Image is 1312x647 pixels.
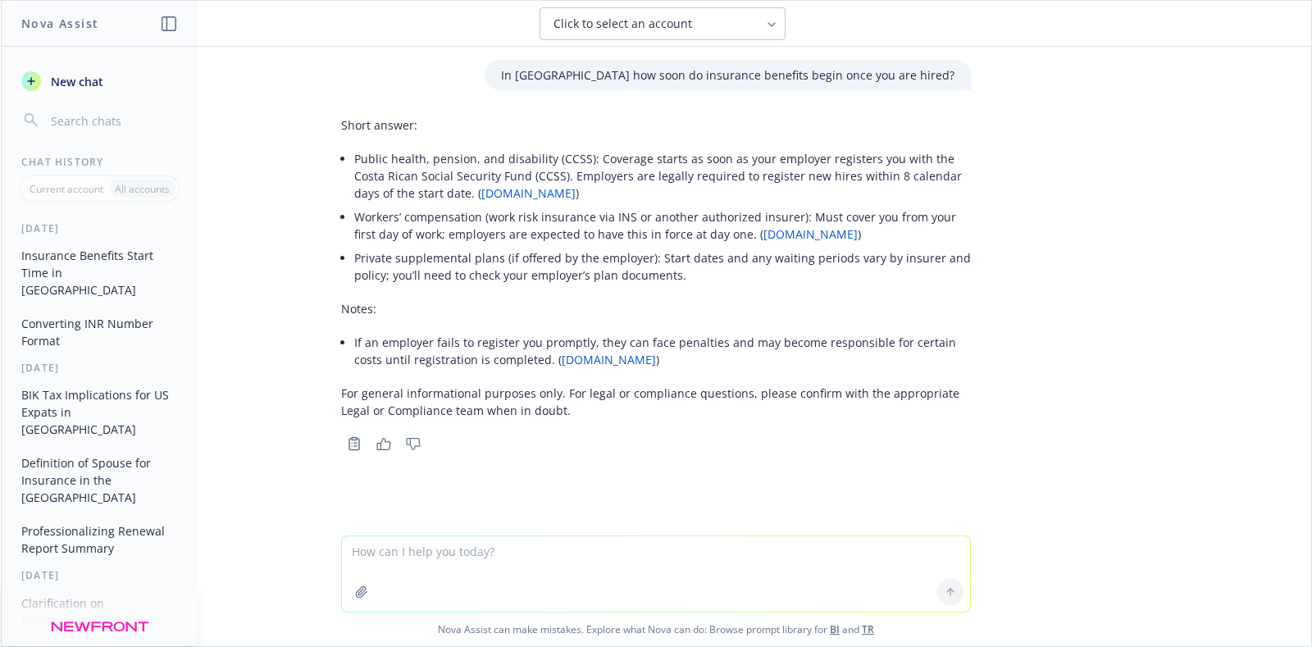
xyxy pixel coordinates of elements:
svg: Copy to clipboard [347,436,362,451]
li: Private supplemental plans (if offered by the employer): Start dates and any waiting periods vary... [354,246,971,287]
a: TR [862,622,874,636]
li: Workers’ compensation (work risk insurance via INS or another authorized insurer): Must cover you... [354,205,971,246]
li: If an employer fails to register you promptly, they can face penalties and may become responsible... [354,330,971,371]
button: New chat [15,66,184,96]
p: For general informational purposes only. For legal or compliance questions, please confirm with t... [341,385,971,419]
input: Search chats [48,109,178,132]
p: Notes: [341,300,971,317]
p: All accounts [115,182,170,196]
span: New chat [48,73,103,90]
p: Short answer: [341,116,971,134]
button: Converting INR Number Format [15,310,184,354]
button: BIK Tax Implications for US Expats in [GEOGRAPHIC_DATA] [15,381,184,443]
h1: Nova Assist [21,15,98,32]
div: [DATE] [2,221,198,235]
a: BI [830,622,840,636]
a: [DOMAIN_NAME] [481,185,576,201]
a: [DOMAIN_NAME] [562,352,656,367]
p: In [GEOGRAPHIC_DATA] how soon do insurance benefits begin once you are hired? [501,66,954,84]
div: [DATE] [2,568,198,582]
button: Click to select an account [540,7,786,40]
button: Thumbs down [400,432,426,455]
div: [DATE] [2,361,198,375]
span: Click to select an account [553,16,692,32]
p: Current account [30,182,103,196]
span: Nova Assist can make mistakes. Explore what Nova can do: Browse prompt library for and [7,613,1305,646]
button: Insurance Benefits Start Time in [GEOGRAPHIC_DATA] [15,242,184,303]
li: Public health, pension, and disability (CCSS): Coverage starts as soon as your employer registers... [354,147,971,205]
button: Professionalizing Renewal Report Summary [15,517,184,562]
div: Chat History [2,155,198,169]
button: Definition of Spouse for Insurance in the [GEOGRAPHIC_DATA] [15,449,184,511]
a: [DOMAIN_NAME] [763,226,858,242]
